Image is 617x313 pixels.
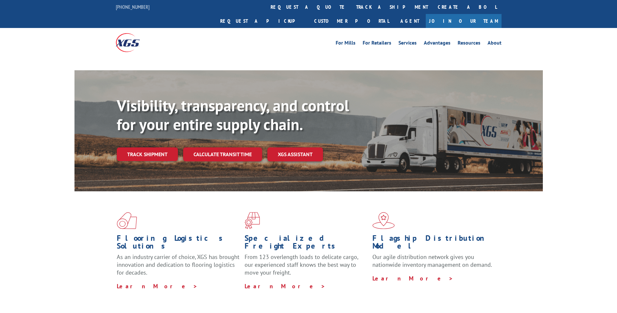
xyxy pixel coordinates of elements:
span: As an industry carrier of choice, XGS has brought innovation and dedication to flooring logistics... [117,253,239,276]
a: Join Our Team [426,14,502,28]
a: Customer Portal [309,14,394,28]
a: XGS ASSISTANT [267,147,323,161]
a: For Retailers [363,40,391,48]
a: Learn More > [372,275,453,282]
img: xgs-icon-flagship-distribution-model-red [372,212,395,229]
a: Resources [458,40,480,48]
span: Our agile distribution network gives you nationwide inventory management on demand. [372,253,492,268]
a: Advantages [424,40,450,48]
a: Learn More > [245,282,326,290]
a: [PHONE_NUMBER] [116,4,150,10]
b: Visibility, transparency, and control for your entire supply chain. [117,95,349,134]
h1: Specialized Freight Experts [245,234,368,253]
a: Request a pickup [215,14,309,28]
a: About [488,40,502,48]
img: xgs-icon-total-supply-chain-intelligence-red [117,212,137,229]
h1: Flagship Distribution Model [372,234,495,253]
a: Agent [394,14,426,28]
a: For Mills [336,40,355,48]
p: From 123 overlength loads to delicate cargo, our experienced staff knows the best way to move you... [245,253,368,282]
img: xgs-icon-focused-on-flooring-red [245,212,260,229]
h1: Flooring Logistics Solutions [117,234,240,253]
a: Calculate transit time [183,147,262,161]
a: Services [398,40,417,48]
a: Track shipment [117,147,178,161]
a: Learn More > [117,282,198,290]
